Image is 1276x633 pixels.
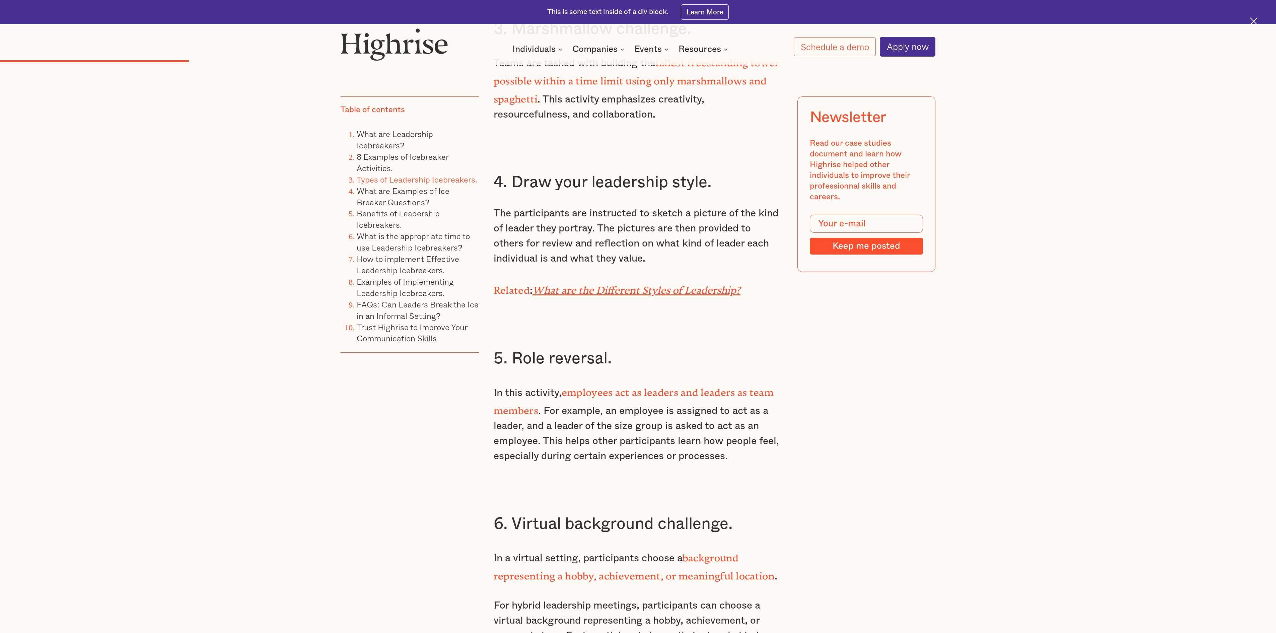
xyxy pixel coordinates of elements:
div: Individuals [512,45,556,53]
div: Companies [572,45,618,53]
div: Resources [679,45,730,53]
strong: Related [494,284,530,291]
a: Apply now [880,37,935,56]
strong: background representing a hobby, achievement, or meaningful location [494,552,775,577]
a: What is the appropriate time to use Leadership Icebreakers? [357,230,470,254]
div: Events [634,45,670,53]
div: This is some text inside of a div block. [547,7,669,17]
h3: 5. Role reversal. [494,348,783,368]
a: Types of Leadership Icebreakers. [357,173,477,186]
p: Teams are tasked with building the . This activity emphasizes creativity, resourcefulness, and co... [494,53,783,122]
a: What are Examples of Ice Breaker Questions? [357,184,449,208]
p: : [494,280,783,298]
a: Examples of Implementing Leadership Icebreakers. [357,275,454,299]
p: In this activity, . For example, an employee is assigned to act as a leader, and a leader of the ... [494,382,783,464]
a: Schedule a demo [794,37,876,57]
div: Resources [679,45,721,53]
div: Individuals [512,45,564,53]
h3: 6. Virtual background challenge. [494,514,783,534]
a: How to implement Effective Leadership Icebreakers. [357,253,459,276]
div: Newsletter [810,109,887,126]
a: Benefits of Leadership Icebreakers. [357,207,440,231]
a: Learn More [681,4,729,19]
strong: employees act as leaders and leaders as team members [494,386,774,411]
strong: tallest freestanding tower possible within a time limit using only marshmallows and spaghetti [494,57,779,100]
form: Modal Form [810,215,923,255]
div: Companies [572,45,626,53]
input: Keep me posted [810,238,923,255]
div: Events [634,45,662,53]
div: Read our case studies document and learn how Highrise helped other individuals to improve their p... [810,138,923,202]
div: Table of contents [341,105,405,116]
input: Your e-mail [810,215,923,233]
a: 8 Examples of Icebreaker Activities. [357,150,448,174]
p: The participants are instructed to sketch a picture of the kind of leader they portray. The pictu... [494,206,783,266]
h3: 4. Draw your leadership style. [494,172,783,192]
a: What are Leadership Icebreakers? [357,128,433,151]
a: Trust Highrise to Improve Your Communication Skills [357,321,467,344]
a: What are the Different Styles of Leadership? [533,284,740,291]
a: FAQs: Can Leaders Break the Ice in an Informal Setting? [357,298,479,322]
img: Highrise logo [341,28,448,61]
img: Cross icon [1250,17,1258,25]
p: In a virtual setting, participants choose a . [494,548,783,584]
